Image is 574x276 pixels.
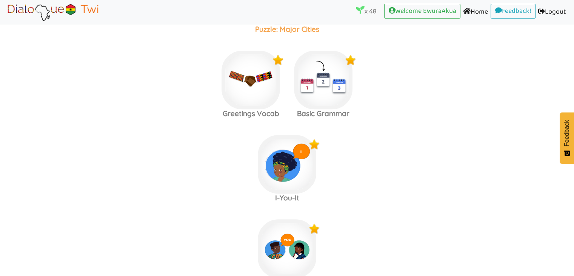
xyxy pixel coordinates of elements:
a: Home [460,4,491,21]
h3: Basic Grammar [287,109,360,118]
img: x9Y5jP2O4Z5kwAAAABJRU5ErkJggg== [272,54,284,66]
span: Feedback [563,120,570,146]
h3: Greetings Vocab [215,109,287,118]
button: Feedback - Show survey [560,112,574,164]
p: x 48 [356,6,377,16]
h3: I-You-It [251,194,323,202]
img: greetings.3fee7869.jpg [222,51,280,109]
img: Brand [5,3,100,22]
img: x9Y5jP2O4Z5kwAAAABJRU5ErkJggg== [345,54,356,66]
img: i-subject.8e61bdcb.png [258,135,316,194]
h3: Puzzle: Major Cities [251,25,323,34]
a: Feedback! [491,4,536,19]
a: Logout [536,4,569,21]
img: x9Y5jP2O4Z5kwAAAABJRU5ErkJggg== [309,223,320,234]
img: today.79211964.png [294,51,352,109]
img: x9Y5jP2O4Z5kwAAAABJRU5ErkJggg== [309,139,320,150]
a: Welcome EwuraAkua [384,4,460,19]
